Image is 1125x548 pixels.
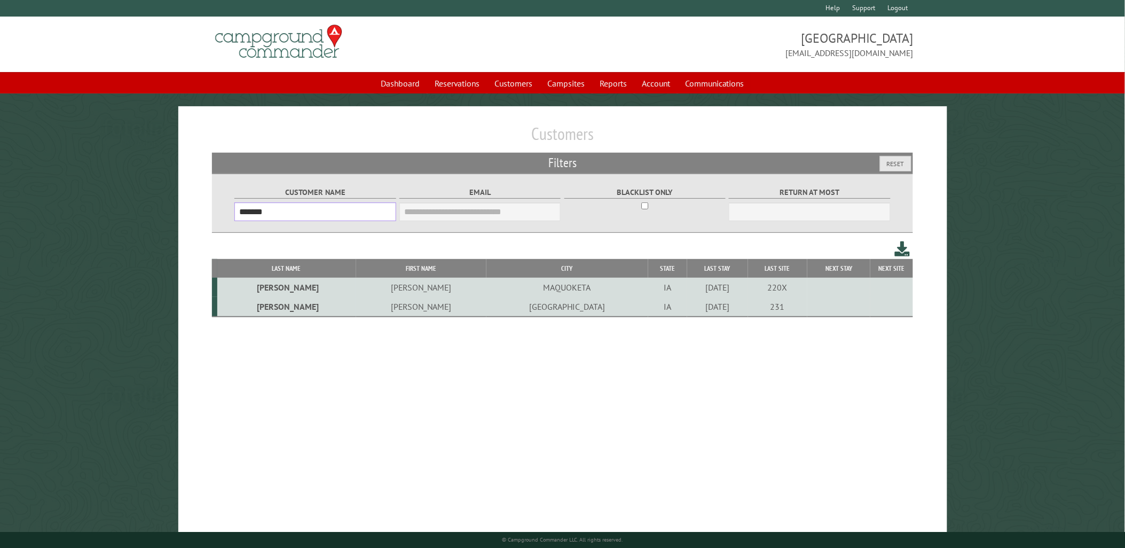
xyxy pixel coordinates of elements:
[234,186,396,199] label: Customer Name
[895,239,910,259] a: Download this customer list (.csv)
[635,73,676,93] a: Account
[807,259,870,278] th: Next Stay
[212,21,345,62] img: Campground Commander
[689,282,746,293] div: [DATE]
[217,297,356,317] td: [PERSON_NAME]
[689,301,746,312] div: [DATE]
[356,278,486,297] td: [PERSON_NAME]
[399,186,561,199] label: Email
[564,186,726,199] label: Blacklist only
[212,123,914,153] h1: Customers
[486,259,648,278] th: City
[870,259,913,278] th: Next Site
[486,297,648,317] td: [GEOGRAPHIC_DATA]
[374,73,426,93] a: Dashboard
[217,278,356,297] td: [PERSON_NAME]
[648,278,687,297] td: IA
[488,73,539,93] a: Customers
[486,278,648,297] td: MAQUOKETA
[748,297,808,317] td: 231
[541,73,591,93] a: Campsites
[748,259,808,278] th: Last Site
[687,259,748,278] th: Last Stay
[648,259,687,278] th: State
[502,536,623,543] small: © Campground Commander LLC. All rights reserved.
[428,73,486,93] a: Reservations
[593,73,633,93] a: Reports
[356,259,486,278] th: First Name
[563,29,914,59] span: [GEOGRAPHIC_DATA] [EMAIL_ADDRESS][DOMAIN_NAME]
[880,156,911,171] button: Reset
[748,278,808,297] td: 220X
[356,297,486,317] td: [PERSON_NAME]
[212,153,914,173] h2: Filters
[217,259,356,278] th: Last Name
[679,73,751,93] a: Communications
[648,297,687,317] td: IA
[729,186,890,199] label: Return at most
